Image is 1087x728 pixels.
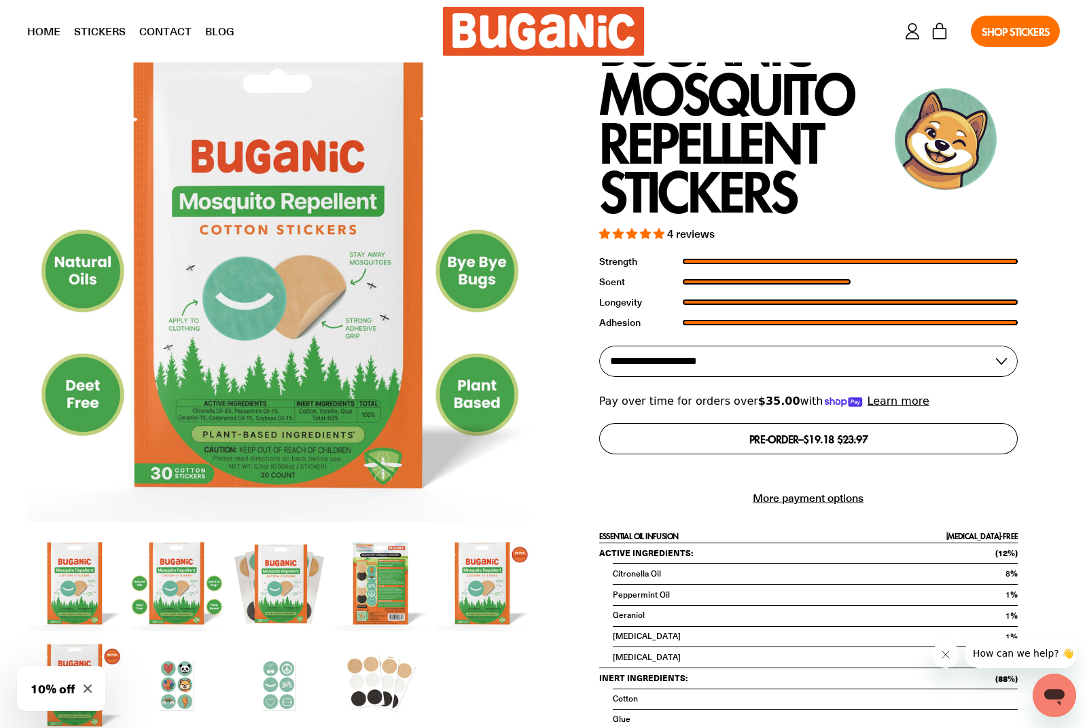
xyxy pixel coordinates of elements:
h4: Adhesion [599,316,683,329]
span: Essential Oil infusion [599,532,679,540]
span: 1 [1005,631,1018,643]
span: 4 reviews [667,226,715,240]
strong: ACTIVE INGREDIENTS: [599,547,693,559]
span: [MEDICAL_DATA] [613,631,681,642]
span: Peppermint Oil [613,589,670,601]
span: Glue [613,714,630,725]
h4: Strength [599,255,683,268]
div: 50% [683,279,1018,285]
div: 100% [683,299,1018,305]
a: More payment options [599,490,1018,505]
div: 100% [683,320,1018,325]
img: Buganic Mosquito Repellent Stickers [27,20,530,522]
span: (12%) [995,547,1018,559]
span: 1 [1005,589,1018,601]
span: 1 [1005,610,1018,622]
img: Buganic Mosquito Repellent Stickers [435,536,530,631]
a: Blog [198,14,241,48]
iframe: Close message [932,641,959,668]
h4: Scent [599,275,683,289]
iframe: Button to launch messaging window [1033,674,1076,717]
strong: % [1010,609,1018,621]
img: Buganic [443,7,644,56]
span: [MEDICAL_DATA] [613,652,681,663]
div: 100% [683,259,1018,264]
img: Buganic Mosquito Repellent Stickers [129,536,224,631]
strong: % [1010,588,1018,600]
strong: % [1010,630,1018,642]
span: [MEDICAL_DATA]-free [946,532,1018,540]
span: Geraniol [613,610,645,621]
h4: Longevity [599,295,683,309]
strong: INERT INGREDIENTS: [599,672,688,684]
a: Buganic Mosquito Repellent Stickers [599,20,1018,215]
img: Buganic Mosquito Repellent Stickers [231,536,326,631]
span: 5.00 stars [599,226,667,240]
img: Buganic Mosquito Repellent Stickers [333,536,428,631]
span: Cotton [613,693,638,705]
a: Shop Stickers [971,16,1060,47]
a: Stickers [67,14,132,48]
button: Pre-order [599,423,1018,454]
span: 8 [1005,568,1018,580]
a: Buganic Buganic [443,7,644,56]
img: Buganic Mosquito Repellent Stickers [27,536,122,631]
a: Contact [132,14,198,48]
span: Citronella Oil [613,568,661,580]
strong: % [1010,567,1018,579]
iframe: Message from company [965,638,1076,668]
a: Home [20,14,67,48]
span: (88%) [995,672,1018,685]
